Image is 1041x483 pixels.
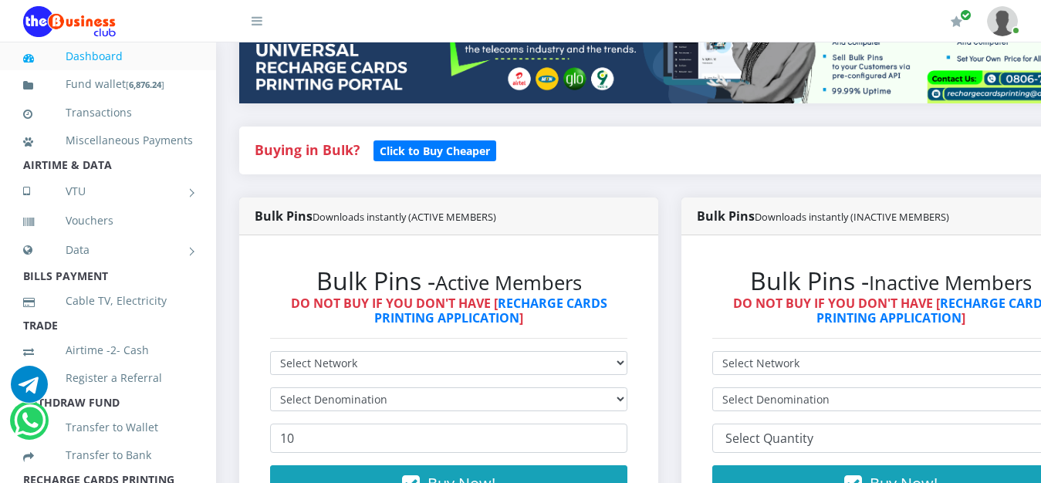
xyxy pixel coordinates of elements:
[270,266,627,296] h2: Bulk Pins -
[23,6,116,37] img: Logo
[697,208,949,225] strong: Bulk Pins
[23,231,193,269] a: Data
[11,377,48,403] a: Chat for support
[987,6,1018,36] img: User
[129,79,161,90] b: 6,876.24
[380,144,490,158] b: Click to Buy Cheaper
[960,9,972,21] span: Renew/Upgrade Subscription
[14,414,46,439] a: Chat for support
[255,208,496,225] strong: Bulk Pins
[755,210,949,224] small: Downloads instantly (INACTIVE MEMBERS)
[126,79,164,90] small: [ ]
[23,123,193,158] a: Miscellaneous Payments
[23,283,193,319] a: Cable TV, Electricity
[23,66,193,103] a: Fund wallet[6,876.24]
[435,269,582,296] small: Active Members
[23,437,193,473] a: Transfer to Bank
[23,172,193,211] a: VTU
[374,295,607,326] a: RECHARGE CARDS PRINTING APPLICATION
[23,360,193,396] a: Register a Referral
[23,39,193,74] a: Dashboard
[23,95,193,130] a: Transactions
[291,295,607,326] strong: DO NOT BUY IF YOU DON'T HAVE [ ]
[951,15,962,28] i: Renew/Upgrade Subscription
[23,203,193,238] a: Vouchers
[23,410,193,445] a: Transfer to Wallet
[23,333,193,368] a: Airtime -2- Cash
[255,140,360,159] strong: Buying in Bulk?
[869,269,1032,296] small: Inactive Members
[270,424,627,453] input: Enter Quantity
[373,140,496,159] a: Click to Buy Cheaper
[313,210,496,224] small: Downloads instantly (ACTIVE MEMBERS)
